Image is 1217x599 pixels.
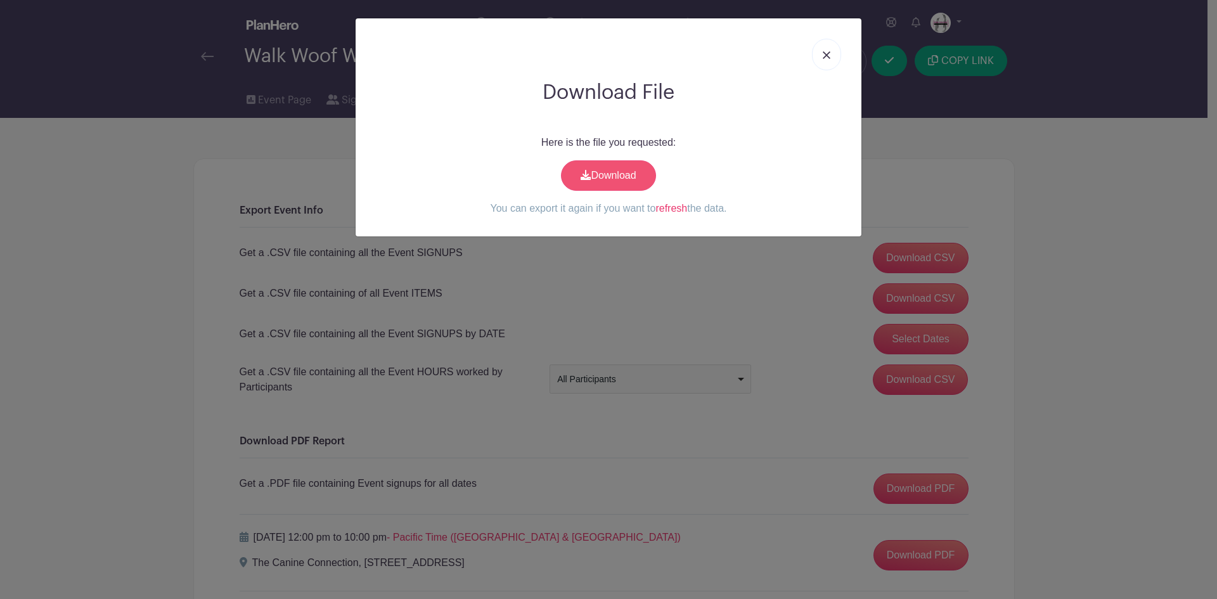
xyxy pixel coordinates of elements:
a: refresh [655,203,687,214]
a: Download [561,160,656,191]
p: Here is the file you requested: [366,135,851,150]
p: You can export it again if you want to the data. [366,201,851,216]
h2: Download File [366,81,851,105]
img: close_button-5f87c8562297e5c2d7936805f587ecaba9071eb48480494691a3f1689db116b3.svg [823,51,830,59]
